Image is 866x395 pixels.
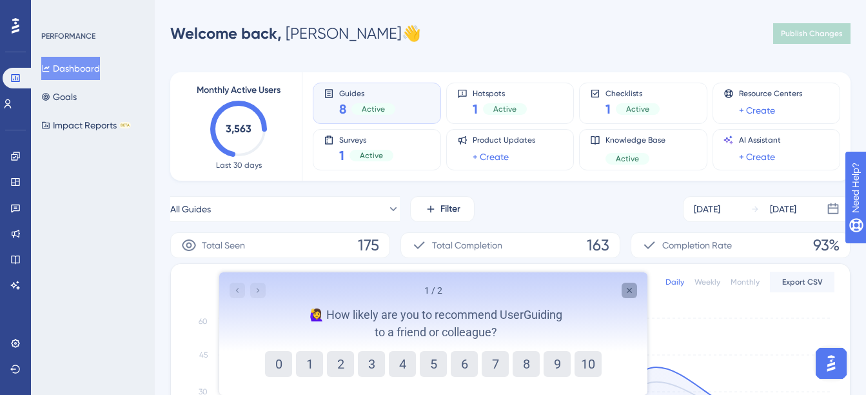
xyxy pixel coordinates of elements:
[605,100,611,118] span: 1
[219,272,647,395] iframe: UserGuiding Survey
[473,100,478,118] span: 1
[665,277,684,287] div: Daily
[41,31,95,41] div: PERFORMANCE
[813,235,840,256] span: 93%
[41,114,131,137] button: Impact ReportsBETA
[226,123,251,135] text: 3,563
[339,88,395,97] span: Guides
[362,104,385,114] span: Active
[358,235,379,256] span: 175
[199,350,208,360] tspan: 45
[616,154,639,164] span: Active
[30,3,81,19] span: Need Help?
[360,150,383,161] span: Active
[170,201,211,217] span: All Guides
[170,23,421,44] div: [PERSON_NAME] 👋
[473,149,509,165] a: + Create
[782,277,823,287] span: Export CSV
[216,160,262,170] span: Last 30 days
[731,277,760,287] div: Monthly
[119,122,131,128] div: BETA
[197,83,280,98] span: Monthly Active Users
[199,317,208,326] tspan: 60
[662,238,732,253] span: Completion Rate
[739,135,781,145] span: AI Assistant
[339,147,344,165] span: 1
[339,135,393,144] span: Surveys
[432,238,502,253] span: Total Completion
[770,272,834,292] button: Export CSV
[739,149,775,165] a: + Create
[694,277,720,287] div: Weekly
[605,135,665,145] span: Knowledge Base
[41,85,77,108] button: Goals
[739,88,802,99] span: Resource Centers
[202,238,245,253] span: Total Seen
[694,201,720,217] div: [DATE]
[626,104,649,114] span: Active
[170,24,282,43] span: Welcome back,
[587,235,609,256] span: 163
[773,23,851,44] button: Publish Changes
[605,88,660,97] span: Checklists
[739,103,775,118] a: + Create
[170,196,400,222] button: All Guides
[339,100,346,118] span: 8
[41,57,100,80] button: Dashboard
[812,344,851,383] iframe: UserGuiding AI Assistant Launcher
[440,201,460,217] span: Filter
[781,28,843,39] span: Publish Changes
[493,104,517,114] span: Active
[770,201,796,217] div: [DATE]
[473,88,527,97] span: Hotspots
[410,196,475,222] button: Filter
[473,135,535,145] span: Product Updates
